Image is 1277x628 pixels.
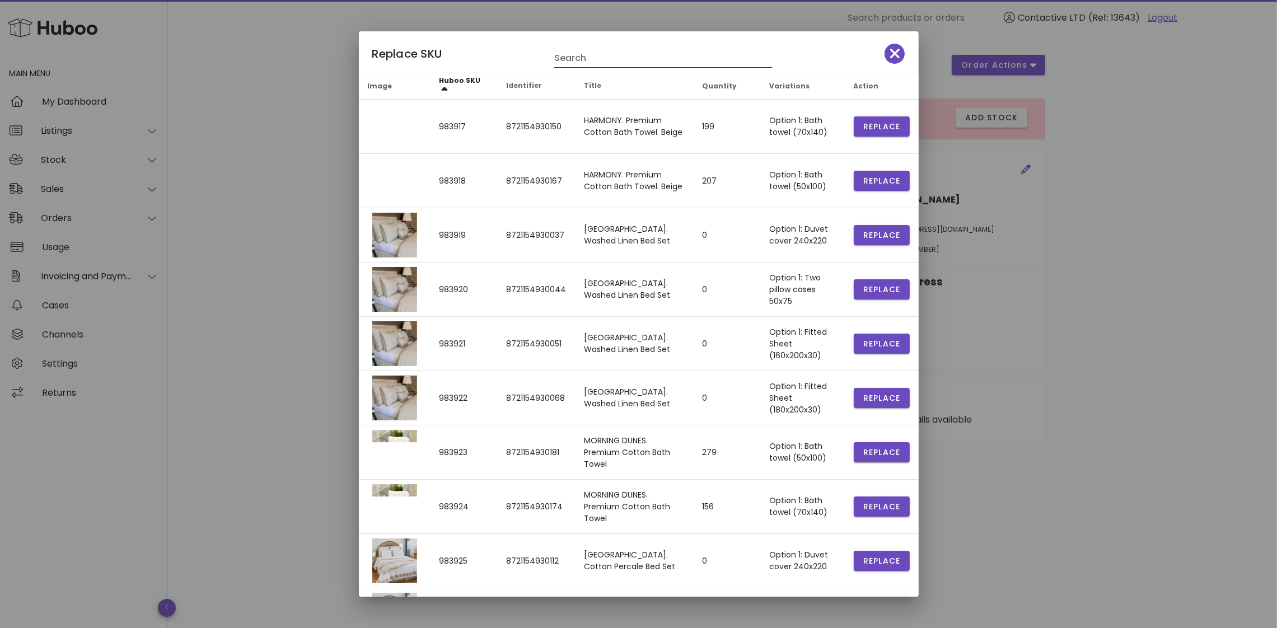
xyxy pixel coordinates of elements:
[431,425,498,480] td: 983923
[760,154,845,208] td: Option 1: Bath towel (50x100)
[431,317,498,371] td: 983921
[498,208,576,263] td: 8721154930037
[576,534,693,588] td: [GEOGRAPHIC_DATA]. Cotton Percale Bed Set
[576,425,693,480] td: MORNING DUNES. Premium Cotton Bath Towel
[693,534,760,588] td: 0
[498,534,576,588] td: 8721154930112
[693,263,760,317] td: 0
[760,208,845,263] td: Option 1: Duvet cover 240x220
[863,175,901,187] span: Replace
[863,121,901,133] span: Replace
[693,480,760,534] td: 156
[854,551,910,571] button: Replace
[584,81,602,90] span: Title
[854,388,910,408] button: Replace
[760,534,845,588] td: Option 1: Duvet cover 240x220
[760,73,845,100] th: Variations
[760,480,845,534] td: Option 1: Bath towel (70x140)
[498,263,576,317] td: 8721154930044
[576,73,693,100] th: Title: Not sorted. Activate to sort ascending.
[693,73,760,100] th: Quantity
[498,73,576,100] th: Identifier: Not sorted. Activate to sort ascending.
[498,425,576,480] td: 8721154930181
[576,100,693,154] td: HARMONY. Premium Cotton Bath Towel. Beige
[576,263,693,317] td: [GEOGRAPHIC_DATA]. Washed Linen Bed Set
[439,76,481,85] span: Huboo SKU
[854,171,910,191] button: Replace
[498,317,576,371] td: 8721154930051
[863,338,901,350] span: Replace
[693,154,760,208] td: 207
[760,263,845,317] td: Option 1: Two pillow cases 50x75
[845,73,919,100] th: Action
[359,73,431,100] th: Image
[693,208,760,263] td: 0
[576,480,693,534] td: MORNING DUNES. Premium Cotton Bath Towel
[769,81,810,91] span: Variations
[431,154,498,208] td: 983918
[431,480,498,534] td: 983924
[854,334,910,354] button: Replace
[498,480,576,534] td: 8721154930174
[431,371,498,425] td: 983922
[693,100,760,154] td: 199
[854,81,879,91] span: Action
[576,208,693,263] td: [GEOGRAPHIC_DATA]. Washed Linen Bed Set
[760,100,845,154] td: Option 1: Bath towel (70x140)
[863,229,901,241] span: Replace
[702,81,737,91] span: Quantity
[359,31,919,73] div: Replace SKU
[863,447,901,458] span: Replace
[863,392,901,404] span: Replace
[498,371,576,425] td: 8721154930068
[760,317,845,371] td: Option 1: Fitted Sheet (160x200x30)
[431,208,498,263] td: 983919
[368,81,392,91] span: Image
[863,501,901,513] span: Replace
[854,442,910,462] button: Replace
[431,73,498,100] th: Huboo SKU: Sorted ascending. Activate to sort descending.
[693,371,760,425] td: 0
[576,154,693,208] td: HARMONY. Premium Cotton Bath Towel. Beige
[863,284,901,296] span: Replace
[854,279,910,299] button: Replace
[431,100,498,154] td: 983917
[576,371,693,425] td: [GEOGRAPHIC_DATA]. Washed Linen Bed Set
[854,116,910,137] button: Replace
[498,100,576,154] td: 8721154930150
[760,425,845,480] td: Option 1: Bath towel (50x100)
[507,81,542,90] span: Identifier
[854,225,910,245] button: Replace
[760,371,845,425] td: Option 1: Fitted Sheet (180x200x30)
[693,425,760,480] td: 279
[854,496,910,517] button: Replace
[431,534,498,588] td: 983925
[576,317,693,371] td: [GEOGRAPHIC_DATA]. Washed Linen Bed Set
[431,263,498,317] td: 983920
[693,317,760,371] td: 0
[863,555,901,567] span: Replace
[498,154,576,208] td: 8721154930167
